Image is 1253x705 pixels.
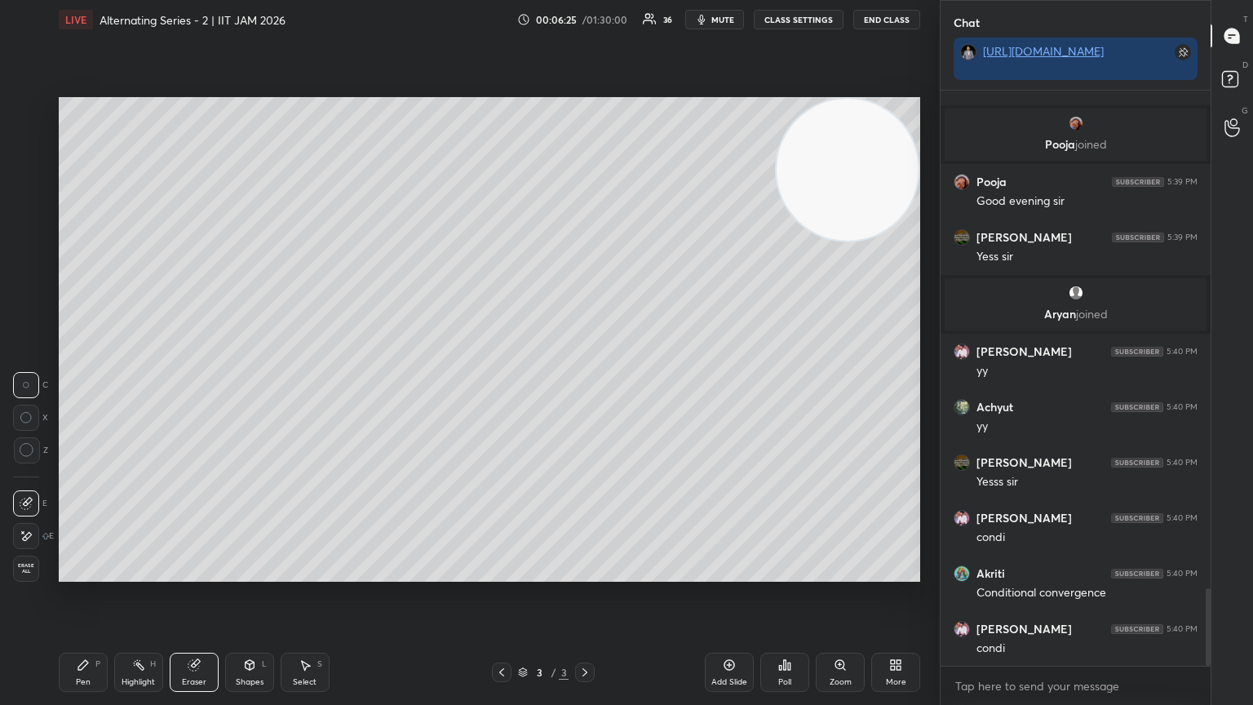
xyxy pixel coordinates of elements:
[59,10,93,29] div: LIVE
[1167,347,1198,357] div: 5:40 PM
[976,419,1198,435] div: yy
[1243,13,1248,25] p: T
[182,678,206,686] div: Eraser
[551,667,556,677] div: /
[976,622,1072,636] h6: [PERSON_NAME]
[1112,233,1164,242] img: 4P8fHbbgJtejmAAAAAElFTkSuQmCC
[711,678,747,686] div: Add Slide
[954,454,970,471] img: 3c617249e3534016a15cc749bdfc382c.jpg
[1112,177,1164,187] img: 4P8fHbbgJtejmAAAAAElFTkSuQmCC
[1167,513,1198,523] div: 5:40 PM
[976,641,1198,657] div: condi
[317,660,322,668] div: S
[1167,624,1198,634] div: 5:40 PM
[976,585,1198,601] div: Conditional convergence
[960,44,976,60] img: 9689d3ed888646769c7969bc1f381e91.jpg
[711,14,734,25] span: mute
[559,665,569,680] div: 3
[941,1,993,44] p: Chat
[1111,513,1163,523] img: 4P8fHbbgJtejmAAAAAElFTkSuQmCC
[976,175,1007,189] h6: Pooja
[853,10,920,29] button: End Class
[976,530,1198,546] div: condi
[1111,347,1163,357] img: 4P8fHbbgJtejmAAAAAElFTkSuQmCC
[976,363,1198,379] div: yy
[954,621,970,637] img: 5fbd0432a3c14855b7751174d12c78fa.jpg
[236,678,263,686] div: Shapes
[976,344,1072,359] h6: [PERSON_NAME]
[1167,458,1198,468] div: 5:40 PM
[976,249,1198,265] div: Yess sir
[1111,458,1163,468] img: 4P8fHbbgJtejmAAAAAElFTkSuQmCC
[754,10,843,29] button: CLASS SETTINGS
[778,678,791,686] div: Poll
[976,474,1198,490] div: Yesss sir
[830,678,852,686] div: Zoom
[1111,624,1163,634] img: 4P8fHbbgJtejmAAAAAElFTkSuQmCC
[13,490,47,517] div: E
[983,43,1104,59] a: [URL][DOMAIN_NAME]
[122,678,155,686] div: Highlight
[954,174,970,190] img: 15a0a36332c54a4d96627c77bc3ad6e1.jpg
[13,405,48,431] div: X
[954,344,970,360] img: 5fbd0432a3c14855b7751174d12c78fa.jpg
[13,372,48,398] div: C
[76,678,91,686] div: Pen
[1068,285,1084,301] img: default.png
[293,678,317,686] div: Select
[1242,104,1248,117] p: G
[954,138,1197,151] p: Pooja
[1167,233,1198,242] div: 5:39 PM
[663,16,672,24] div: 36
[976,511,1072,525] h6: [PERSON_NAME]
[886,678,906,686] div: More
[1068,115,1084,131] img: 15a0a36332c54a4d96627c77bc3ad6e1.jpg
[954,399,970,415] img: 4b4a4bb2e29d4749ab17778805540943.jpg
[954,229,970,246] img: 3c617249e3534016a15cc749bdfc382c.jpg
[13,437,48,463] div: Z
[976,566,1005,581] h6: Akriti
[941,91,1211,666] div: grid
[1111,569,1163,579] img: 4P8fHbbgJtejmAAAAAElFTkSuQmCC
[1111,402,1163,412] img: 4P8fHbbgJtejmAAAAAElFTkSuQmCC
[976,455,1072,470] h6: [PERSON_NAME]
[14,563,38,574] span: Erase all
[13,523,54,549] div: E
[1076,306,1108,321] span: joined
[954,308,1197,321] p: Aryan
[954,565,970,582] img: 1542287106364d8285d5322765484954.jpg
[954,510,970,526] img: 5fbd0432a3c14855b7751174d12c78fa.jpg
[976,193,1198,210] div: Good evening sir
[1167,402,1198,412] div: 5:40 PM
[1075,136,1107,152] span: joined
[262,660,267,668] div: L
[685,10,744,29] button: mute
[976,230,1072,245] h6: [PERSON_NAME]
[1242,59,1248,71] p: D
[95,660,100,668] div: P
[531,667,547,677] div: 3
[100,12,286,28] h4: Alternating Series - 2 | IIT JAM 2026
[1167,177,1198,187] div: 5:39 PM
[150,660,156,668] div: H
[976,400,1013,415] h6: Achyut
[1167,569,1198,579] div: 5:40 PM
